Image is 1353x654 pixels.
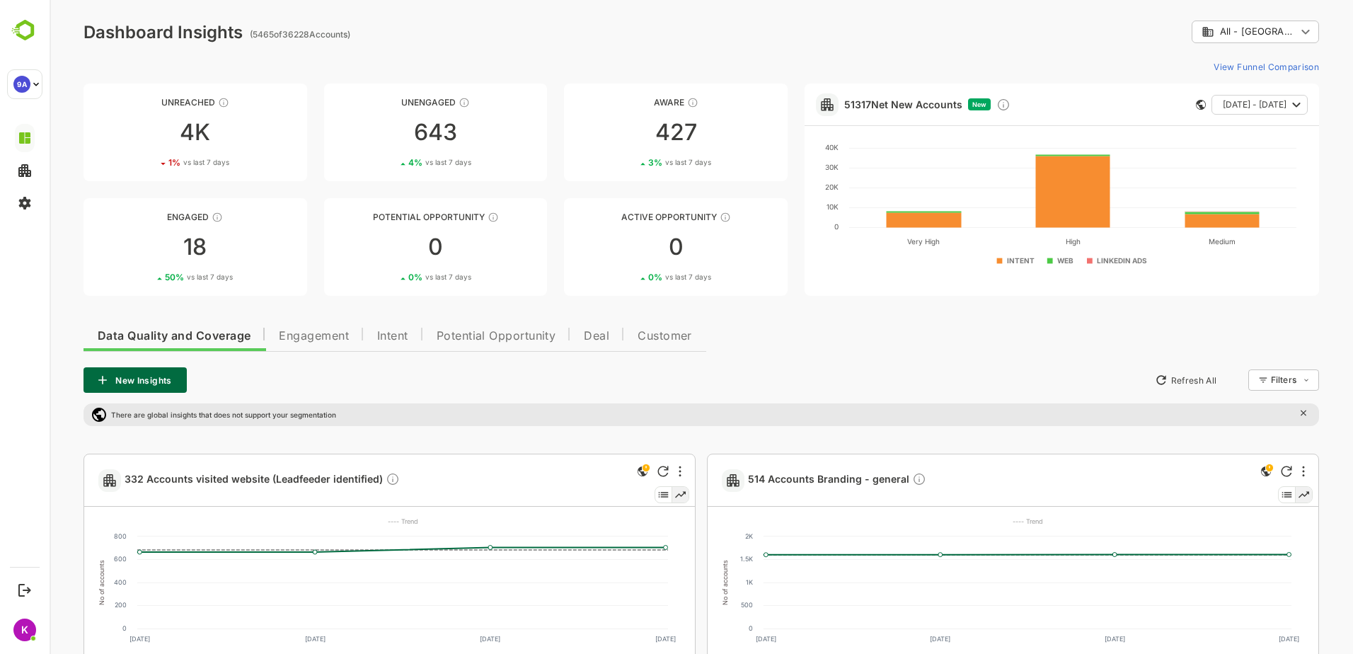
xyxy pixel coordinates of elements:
text: 400 [64,578,77,586]
div: Engaged [34,212,258,222]
span: Potential Opportunity [387,331,507,342]
text: [DATE] [80,635,100,643]
text: [DATE] [1055,635,1076,643]
text: [DATE] [606,635,626,643]
a: 514 Accounts Branding - generalDescription not present [698,472,882,488]
div: 427 [514,121,738,144]
div: 3 % [599,157,662,168]
button: Refresh All [1099,369,1173,391]
div: Refresh [1231,466,1243,477]
text: 30K [776,163,789,171]
text: 40K [776,143,789,151]
text: ---- Trend [338,517,369,525]
span: Engagement [229,331,299,342]
text: 0 [73,624,77,632]
button: View Funnel Comparison [1158,55,1269,78]
div: 0 [275,236,498,258]
div: All - [GEOGRAPHIC_DATA] [1142,18,1269,46]
div: Active Opportunity [514,212,738,222]
text: High [1016,237,1031,246]
text: 0 [699,624,703,632]
span: vs last 7 days [134,157,180,168]
div: 0 % [599,272,662,282]
div: 643 [275,121,498,144]
div: These accounts have open opportunities which might be at any of the Sales Stages [670,212,681,223]
div: This card does not support filter and segments [1146,100,1156,110]
text: 1.5K [691,555,703,563]
text: No of accounts [48,560,56,605]
div: 0 % [359,272,422,282]
div: Aware [514,97,738,108]
div: These accounts have not shown enough engagement and need nurturing [409,97,420,108]
span: 514 Accounts Branding - general [698,472,877,488]
div: Unengaged [275,97,498,108]
button: New Insights [34,367,137,393]
text: 800 [64,532,77,540]
div: Description not present [863,472,877,488]
img: BambooboxLogoMark.f1c84d78b4c51b1a7b5f700c9845e183.svg [7,17,43,44]
span: New [923,101,937,108]
p: There are global insights that does not support your segmentation [62,411,287,419]
div: These accounts are MQAs and can be passed on to Inside Sales [438,212,449,223]
div: More [629,466,632,477]
a: 51317Net New Accounts [795,98,913,110]
span: All - [GEOGRAPHIC_DATA] [1170,26,1247,37]
div: Filters [1221,374,1247,385]
span: vs last 7 days [137,272,183,282]
div: 4 % [359,157,422,168]
div: More [1253,466,1255,477]
span: Deal [534,331,560,342]
text: 2K [696,532,703,540]
text: 600 [64,555,77,563]
text: Medium [1159,237,1186,246]
text: [DATE] [880,635,901,643]
div: Description not present [336,472,350,488]
div: Potential Opportunity [275,212,498,222]
span: [DATE] - [DATE] [1173,96,1237,114]
text: 10K [777,202,789,211]
a: UnreachedThese accounts have not been engaged with for a defined time period4K1%vs last 7 days [34,84,258,181]
div: 4K [34,121,258,144]
a: EngagedThese accounts are warm, further nurturing would qualify them to MQAs1850%vs last 7 days [34,198,258,296]
div: Dashboard Insights [34,22,193,42]
div: Unreached [34,97,258,108]
a: Potential OpportunityThese accounts are MQAs and can be passed on to Inside Sales00%vs last 7 days [275,198,498,296]
span: Customer [588,331,643,342]
span: Intent [328,331,359,342]
text: 1K [696,578,703,586]
div: This is a global insight. Segment selection is not applicable for this view [1208,463,1225,482]
span: vs last 7 days [376,272,422,282]
div: 1 % [119,157,180,168]
span: vs last 7 days [616,272,662,282]
text: [DATE] [706,635,727,643]
text: 0 [785,222,789,231]
ag: ( 5465 of 36228 Accounts) [200,29,301,40]
text: 200 [65,601,77,609]
text: [DATE] [430,635,451,643]
a: UnengagedThese accounts have not shown enough engagement and need nurturing6434%vs last 7 days [275,84,498,181]
div: 18 [34,236,258,258]
div: Filters [1220,367,1269,393]
div: Discover new ICP-fit accounts showing engagement — via intent surges, anonymous website visits, L... [947,98,961,112]
button: Logout [15,580,34,599]
a: 332 Accounts visited website (Leadfeeder identified)Description not present [75,472,356,488]
div: K [13,619,36,641]
div: These accounts have not been engaged with for a defined time period [168,97,180,108]
text: [DATE] [255,635,276,643]
div: 50 % [115,272,183,282]
text: 500 [691,601,703,609]
text: Very High [858,237,890,246]
div: All - Denmark [1152,25,1247,38]
span: 332 Accounts visited website (Leadfeeder identified) [75,472,350,488]
div: This is a global insight. Segment selection is not applicable for this view [585,463,601,482]
text: 20K [776,183,789,191]
span: Data Quality and Coverage [48,331,201,342]
div: These accounts are warm, further nurturing would qualify them to MQAs [162,212,173,223]
div: Refresh [608,466,619,477]
span: vs last 7 days [376,157,422,168]
div: 9A [13,76,30,93]
text: [DATE] [1229,635,1250,643]
div: These accounts have just entered the buying cycle and need further nurturing [638,97,649,108]
text: No of accounts [672,560,679,605]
